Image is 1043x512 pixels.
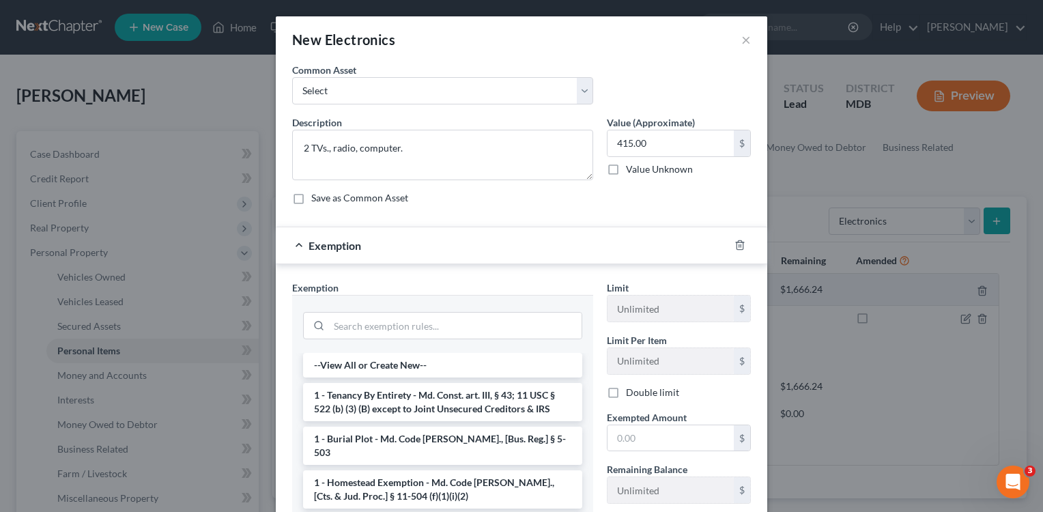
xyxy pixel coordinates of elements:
label: Value (Approximate) [607,115,695,130]
li: 1 - Homestead Exemption - Md. Code [PERSON_NAME]., [Cts. & Jud. Proc.] § 11-504 (f)(1)(i)(2) [303,470,582,509]
span: Exempted Amount [607,412,687,423]
span: Limit [607,282,629,294]
div: $ [734,296,750,322]
label: Save as Common Asset [311,191,408,205]
input: 0.00 [608,130,734,156]
span: Exemption [309,239,361,252]
div: New Electronics [292,30,395,49]
div: $ [734,425,750,451]
input: -- [608,296,734,322]
li: 1 - Burial Plot - Md. Code [PERSON_NAME]., [Bus. Reg.] § 5-503 [303,427,582,465]
input: -- [608,348,734,374]
label: Value Unknown [626,162,693,176]
button: × [741,31,751,48]
label: Common Asset [292,63,356,77]
div: $ [734,348,750,374]
input: Search exemption rules... [329,313,582,339]
input: 0.00 [608,425,734,451]
span: Description [292,117,342,128]
span: 3 [1025,466,1035,477]
label: Limit Per Item [607,333,667,347]
li: --View All or Create New-- [303,353,582,378]
span: Exemption [292,282,339,294]
iframe: Intercom live chat [997,466,1029,498]
div: $ [734,477,750,503]
div: $ [734,130,750,156]
label: Double limit [626,386,679,399]
li: 1 - Tenancy By Entirety - Md. Const. art. III, § 43; 11 USC § 522 (b) (3) (B) except to Joint Uns... [303,383,582,421]
label: Remaining Balance [607,462,687,477]
input: -- [608,477,734,503]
